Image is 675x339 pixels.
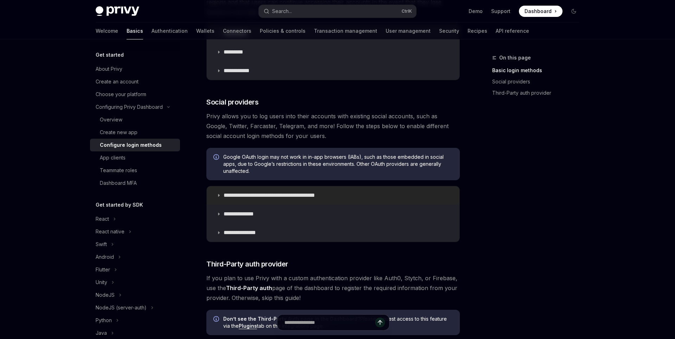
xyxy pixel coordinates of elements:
[96,253,114,261] div: Android
[90,164,180,177] a: Teammate roles
[260,23,306,39] a: Policies & controls
[491,8,510,15] a: Support
[206,97,258,107] span: Social providers
[469,8,483,15] a: Demo
[96,316,112,325] div: Python
[90,113,180,126] a: Overview
[96,278,107,287] div: Unity
[100,153,126,162] div: App clients
[127,23,143,39] a: Basics
[90,177,180,189] a: Dashboard MFA
[152,23,188,39] a: Authentication
[206,259,288,269] span: Third-Party auth provider
[492,87,585,99] a: Third-Party auth provider
[96,65,122,73] div: About Privy
[90,151,180,164] a: App clients
[223,23,251,39] a: Connectors
[314,23,377,39] a: Transaction management
[96,23,118,39] a: Welcome
[90,88,180,101] a: Choose your platform
[100,128,137,137] div: Create new app
[272,7,292,15] div: Search...
[96,329,107,337] div: Java
[96,90,146,99] div: Choose your platform
[568,6,579,17] button: Toggle dark mode
[96,215,109,223] div: React
[96,201,143,209] h5: Get started by SDK
[492,65,585,76] a: Basic login methods
[96,103,163,111] div: Configuring Privy Dashboard
[496,23,529,39] a: API reference
[96,265,110,274] div: Flutter
[100,166,137,175] div: Teammate roles
[100,141,162,149] div: Configure login methods
[90,139,180,151] a: Configure login methods
[196,23,214,39] a: Wallets
[96,240,107,249] div: Swift
[499,54,531,62] span: On this page
[519,6,562,17] a: Dashboard
[90,75,180,88] a: Create an account
[90,126,180,139] a: Create new app
[96,227,124,236] div: React native
[206,273,460,303] span: If you plan to use Privy with a custom authentication provider like Auth0, Stytch, or Firebase, u...
[401,8,412,14] span: Ctrl K
[100,179,137,187] div: Dashboard MFA
[386,23,431,39] a: User management
[375,318,385,327] button: Send message
[96,6,139,16] img: dark logo
[96,291,115,299] div: NodeJS
[96,51,124,59] h5: Get started
[100,115,122,124] div: Overview
[223,153,453,175] span: Google OAuth login may not work in in-app browsers (IABs), such as those embedded in social apps,...
[525,8,552,15] span: Dashboard
[259,5,416,18] button: Search...CtrlK
[206,111,460,141] span: Privy allows you to log users into their accounts with existing social accounts, such as Google, ...
[96,77,139,86] div: Create an account
[90,63,180,75] a: About Privy
[468,23,487,39] a: Recipes
[492,76,585,87] a: Social providers
[226,284,272,291] strong: Third-Party auth
[439,23,459,39] a: Security
[213,154,220,161] svg: Info
[96,303,147,312] div: NodeJS (server-auth)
